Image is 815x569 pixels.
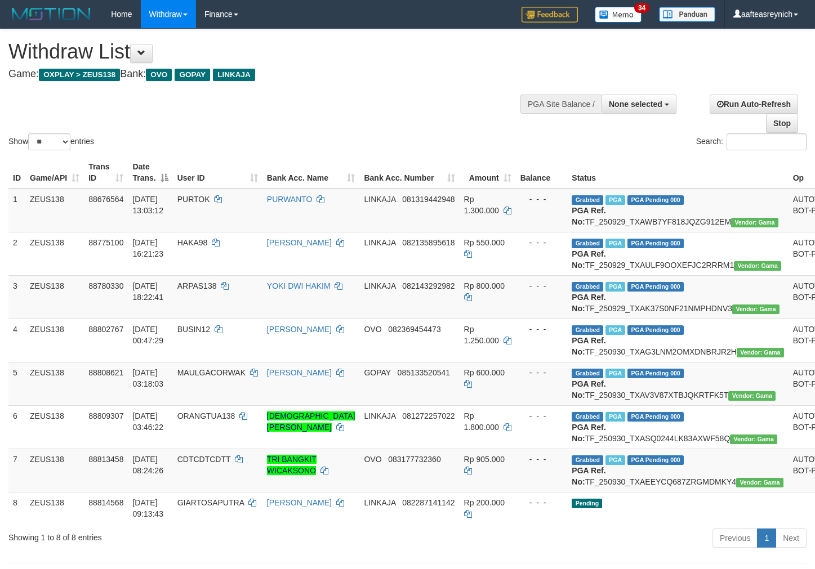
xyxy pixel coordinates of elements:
[8,6,94,23] img: MOTION_logo.png
[88,498,123,507] span: 88814568
[464,281,505,290] span: Rp 800.000
[464,498,505,507] span: Rp 200.000
[25,449,84,492] td: ZEUS138
[520,237,563,248] div: - - -
[402,498,455,507] span: Copy 082287141142 to clipboard
[402,195,455,204] span: Copy 081319442948 to clipboard
[572,293,605,313] b: PGA Ref. No:
[8,189,25,232] td: 1
[132,195,163,215] span: [DATE] 13:03:12
[177,325,210,334] span: BUSIN12
[173,156,262,189] th: User ID: activate to sort column ascending
[464,238,505,247] span: Rp 550.000
[177,455,231,464] span: CDTCDTCDTT
[128,156,172,189] th: Date Trans.: activate to sort column descending
[88,281,123,290] span: 88780330
[696,133,807,150] label: Search:
[605,195,625,205] span: Marked by aafnoeunsreypich
[364,368,390,377] span: GOPAY
[8,232,25,275] td: 2
[520,497,563,508] div: - - -
[572,336,605,356] b: PGA Ref. No:
[522,7,578,23] img: Feedback.jpg
[364,238,395,247] span: LINKAJA
[25,405,84,449] td: ZEUS138
[605,412,625,422] span: Marked by aafsreyleap
[267,411,355,432] a: [DEMOGRAPHIC_DATA][PERSON_NAME]
[464,411,499,432] span: Rp 1.800.000
[88,195,123,204] span: 88676564
[627,325,684,335] span: PGA Pending
[262,156,360,189] th: Bank Acc. Name: activate to sort column ascending
[520,95,602,114] div: PGA Site Balance /
[731,218,778,227] span: Vendor URL: https://trx31.1velocity.biz
[175,69,210,81] span: GOPAY
[132,411,163,432] span: [DATE] 03:46:22
[132,498,163,518] span: [DATE] 09:13:43
[267,281,331,290] a: YOKI DWI HAKIM
[734,261,781,271] span: Vendor URL: https://trx31.1velocity.biz
[776,528,807,548] a: Next
[520,410,563,422] div: - - -
[572,499,602,508] span: Pending
[8,449,25,492] td: 7
[8,319,25,362] td: 4
[132,281,163,302] span: [DATE] 18:22:41
[88,368,123,377] span: 88808621
[402,411,455,420] span: Copy 081272257022 to clipboard
[177,195,210,204] span: PURTOK
[634,3,649,13] span: 34
[132,325,163,345] span: [DATE] 00:47:29
[605,239,625,248] span: Marked by aafnoeunsreypich
[609,100,662,109] span: None selected
[602,95,676,114] button: None selected
[627,239,684,248] span: PGA Pending
[520,454,563,465] div: - - -
[132,238,163,258] span: [DATE] 16:21:23
[659,7,715,22] img: panduan.png
[177,238,208,247] span: HAKA98
[364,281,395,290] span: LINKAJA
[627,369,684,378] span: PGA Pending
[388,325,440,334] span: Copy 082369454473 to clipboard
[267,325,332,334] a: [PERSON_NAME]
[460,156,516,189] th: Amount: activate to sort column ascending
[572,412,603,422] span: Grabbed
[398,368,450,377] span: Copy 085133520541 to clipboard
[146,69,172,81] span: OVO
[605,325,625,335] span: Marked by aafsreyleap
[572,455,603,465] span: Grabbed
[567,189,788,232] td: TF_250929_TXAWB7YF818JQZG912EM
[520,367,563,378] div: - - -
[757,528,776,548] a: 1
[732,304,780,314] span: Vendor URL: https://trx31.1velocity.biz
[8,41,532,63] h1: Withdraw List
[132,455,163,475] span: [DATE] 08:24:26
[520,280,563,292] div: - - -
[8,275,25,319] td: 3
[710,95,798,114] a: Run Auto-Refresh
[572,195,603,205] span: Grabbed
[177,498,244,507] span: GIARTOSAPUTRA
[595,7,642,23] img: Button%20Memo.svg
[8,405,25,449] td: 6
[567,275,788,319] td: TF_250929_TXAK37S0NF21NMPHDNV3
[464,368,505,377] span: Rp 600.000
[364,195,395,204] span: LINKAJA
[572,206,605,226] b: PGA Ref. No:
[359,156,459,189] th: Bank Acc. Number: activate to sort column ascending
[520,194,563,205] div: - - -
[88,238,123,247] span: 88775100
[25,492,84,524] td: ZEUS138
[8,362,25,405] td: 5
[567,232,788,275] td: TF_250929_TXAULF9OOXEFJC2RRRM1
[88,325,123,334] span: 88802767
[605,369,625,378] span: Marked by aafsreyleap
[402,281,455,290] span: Copy 082143292982 to clipboard
[627,282,684,292] span: PGA Pending
[28,133,70,150] select: Showentries
[605,455,625,465] span: Marked by aafsreyleap
[25,189,84,232] td: ZEUS138
[267,368,332,377] a: [PERSON_NAME]
[25,362,84,405] td: ZEUS138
